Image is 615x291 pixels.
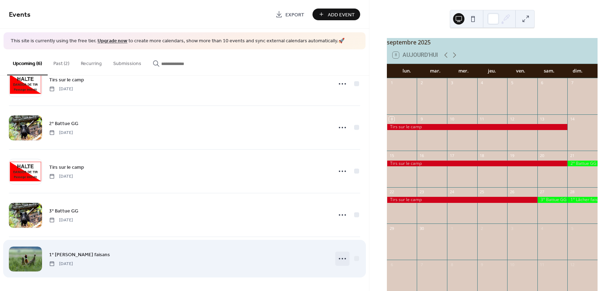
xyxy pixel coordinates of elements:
[270,9,310,20] a: Export
[389,117,394,122] div: 8
[328,11,355,18] span: Add Event
[535,64,563,78] div: sam.
[509,117,515,122] div: 12
[509,226,515,231] div: 3
[98,36,127,46] a: Upgrade now
[49,119,78,128] a: 2° Battue GG
[537,197,568,203] div: 3° Battue GG
[389,80,394,86] div: 1
[479,117,485,122] div: 11
[419,153,424,158] div: 16
[389,189,394,195] div: 22
[540,262,545,267] div: 11
[540,117,545,122] div: 13
[449,262,454,267] div: 8
[479,153,485,158] div: 18
[419,262,424,267] div: 7
[48,49,75,75] button: Past (2)
[389,262,394,267] div: 6
[509,80,515,86] div: 5
[479,226,485,231] div: 2
[509,189,515,195] div: 26
[506,64,535,78] div: ven.
[569,117,575,122] div: 14
[7,49,48,75] button: Upcoming (6)
[449,189,454,195] div: 24
[49,120,78,127] span: 2° Battue GG
[49,86,73,92] span: [DATE]
[393,64,421,78] div: lun.
[569,80,575,86] div: 7
[479,262,485,267] div: 9
[107,49,147,75] button: Submissions
[449,153,454,158] div: 17
[509,153,515,158] div: 19
[449,80,454,86] div: 3
[75,49,107,75] button: Recurring
[49,163,84,171] a: Tirs sur le camp
[540,153,545,158] div: 20
[387,161,568,167] div: Tirs sur le camp
[9,8,31,22] span: Events
[49,76,84,84] a: Tirs sur le camp
[569,226,575,231] div: 5
[49,250,110,259] a: 1° [PERSON_NAME] faisans
[569,153,575,158] div: 21
[312,9,360,20] button: Add Event
[389,153,394,158] div: 15
[11,38,345,45] span: This site is currently using the free tier. to create more calendars, show more than 10 events an...
[389,226,394,231] div: 29
[540,189,545,195] div: 27
[49,207,78,215] a: 3° Battue GG
[449,226,454,231] div: 1
[540,226,545,231] div: 4
[478,64,506,78] div: jeu.
[419,226,424,231] div: 30
[49,173,73,179] span: [DATE]
[509,262,515,267] div: 10
[387,124,568,130] div: Tirs sur le camp
[569,189,575,195] div: 28
[479,80,485,86] div: 4
[567,161,598,167] div: 2° Battue GG
[421,64,450,78] div: mar.
[479,189,485,195] div: 25
[450,64,478,78] div: mer.
[49,260,73,267] span: [DATE]
[563,64,592,78] div: dim.
[49,163,84,171] span: Tirs sur le camp
[49,129,73,136] span: [DATE]
[387,38,598,47] div: septembre 2025
[419,80,424,86] div: 2
[285,11,304,18] span: Export
[419,117,424,122] div: 9
[449,117,454,122] div: 10
[567,197,598,203] div: 1° Lâcher faisans
[419,189,424,195] div: 23
[49,217,73,223] span: [DATE]
[569,262,575,267] div: 12
[387,197,537,203] div: Tirs sur le camp
[540,80,545,86] div: 6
